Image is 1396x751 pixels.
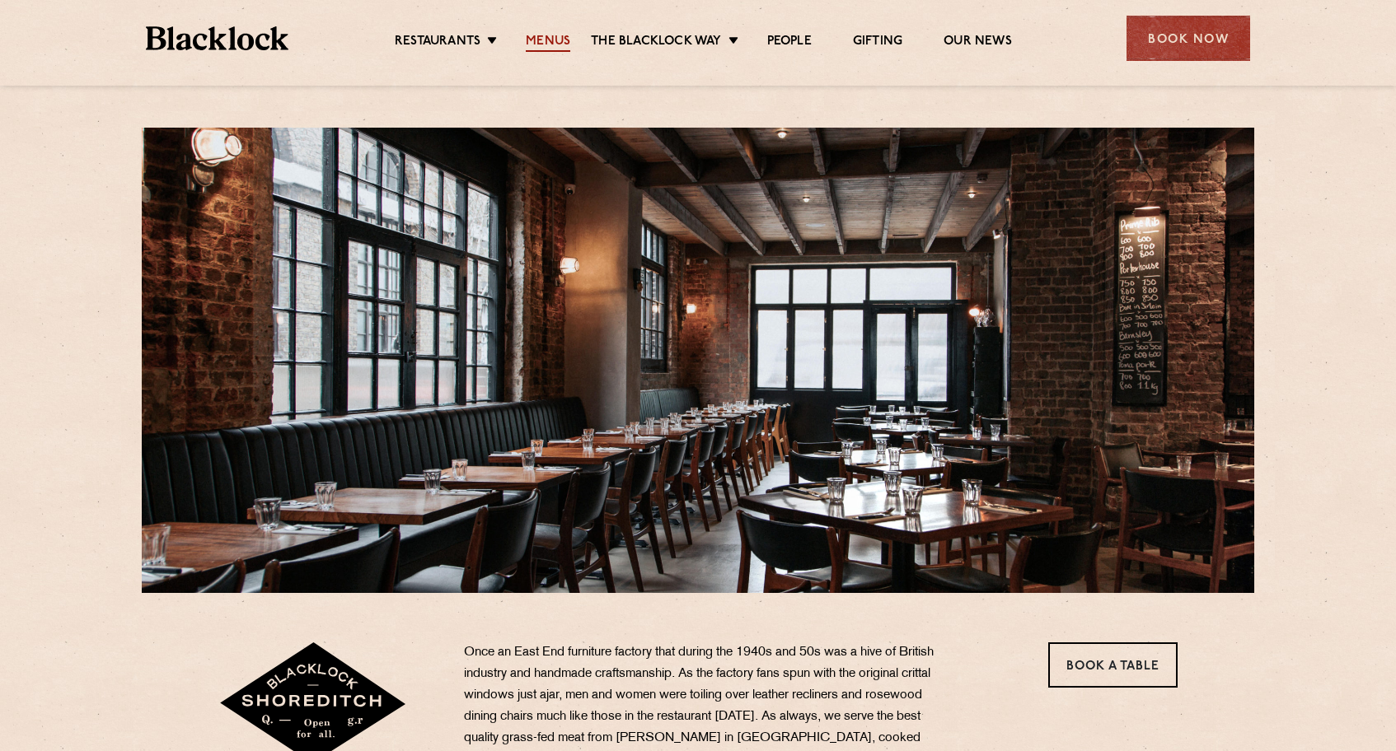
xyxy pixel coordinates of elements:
img: BL_Textured_Logo-footer-cropped.svg [146,26,288,50]
a: Restaurants [395,34,480,52]
a: Book a Table [1048,642,1178,688]
a: Gifting [853,34,902,52]
div: Book Now [1127,16,1250,61]
a: Our News [944,34,1012,52]
a: Menus [526,34,570,52]
a: The Blacklock Way [591,34,721,52]
a: People [767,34,812,52]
